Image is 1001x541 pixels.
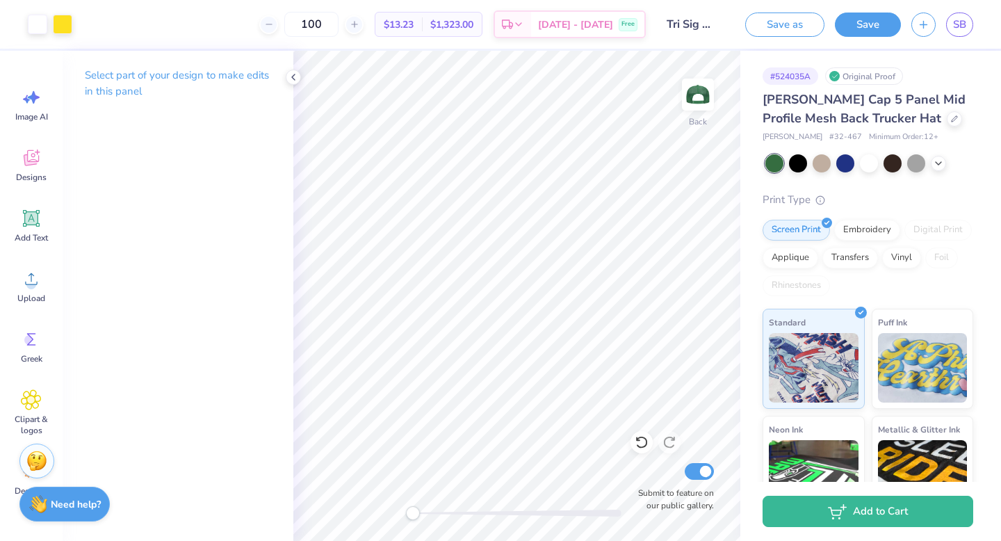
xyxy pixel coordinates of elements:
[878,422,960,437] span: Metallic & Glitter Ink
[822,248,878,268] div: Transfers
[15,111,48,122] span: Image AI
[925,248,958,268] div: Foil
[656,10,724,38] input: Untitled Design
[763,248,818,268] div: Applique
[16,172,47,183] span: Designs
[946,13,973,37] a: SB
[85,67,271,99] p: Select part of your design to make edits in this panel
[15,485,48,496] span: Decorate
[763,91,966,127] span: [PERSON_NAME] Cap 5 Panel Mid Profile Mesh Back Trucker Hat
[384,17,414,32] span: $13.23
[769,333,858,403] img: Standard
[21,353,42,364] span: Greek
[430,17,473,32] span: $1,323.00
[684,81,712,108] img: Back
[763,275,830,296] div: Rhinestones
[878,315,907,330] span: Puff Ink
[904,220,972,241] div: Digital Print
[763,192,973,208] div: Print Type
[878,440,968,510] img: Metallic & Glitter Ink
[835,13,901,37] button: Save
[621,19,635,29] span: Free
[878,333,968,403] img: Puff Ink
[630,487,714,512] label: Submit to feature on our public gallery.
[834,220,900,241] div: Embroidery
[284,12,339,37] input: – –
[763,496,973,527] button: Add to Cart
[825,67,903,85] div: Original Proof
[17,293,45,304] span: Upload
[51,498,101,511] strong: Need help?
[763,220,830,241] div: Screen Print
[829,131,862,143] span: # 32-467
[763,67,818,85] div: # 524035A
[538,17,613,32] span: [DATE] - [DATE]
[15,232,48,243] span: Add Text
[406,506,420,520] div: Accessibility label
[763,131,822,143] span: [PERSON_NAME]
[769,315,806,330] span: Standard
[882,248,921,268] div: Vinyl
[953,17,966,33] span: SB
[769,422,803,437] span: Neon Ink
[869,131,938,143] span: Minimum Order: 12 +
[745,13,824,37] button: Save as
[689,115,707,128] div: Back
[8,414,54,436] span: Clipart & logos
[769,440,858,510] img: Neon Ink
